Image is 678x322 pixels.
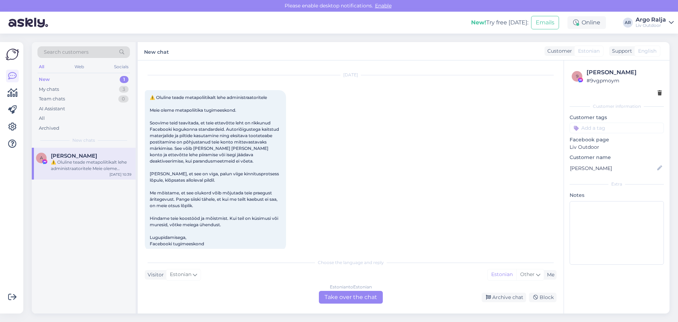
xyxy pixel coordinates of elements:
[578,47,600,55] span: Estonian
[636,17,666,23] div: Argo Ralja
[145,271,164,279] div: Visitor
[373,2,394,9] span: Enable
[6,48,19,61] img: Askly Logo
[567,16,606,29] div: Online
[570,154,664,161] p: Customer name
[40,155,43,160] span: A
[570,144,664,151] p: Liv Outdoor
[482,293,526,302] div: Archive chat
[319,291,383,304] div: Take over the chat
[39,115,45,122] div: All
[39,105,65,112] div: AI Assistant
[570,123,664,133] input: Add a tag
[145,259,557,266] div: Choose the language and reply
[330,284,372,290] div: Estonian to Estonian
[520,271,535,277] span: Other
[545,47,572,55] div: Customer
[638,47,656,55] span: English
[44,48,89,56] span: Search customers
[73,62,85,71] div: Web
[471,19,486,26] b: New!
[37,62,46,71] div: All
[144,46,169,56] label: New chat
[119,86,129,93] div: 3
[544,271,554,279] div: Me
[587,77,662,84] div: # 9vgpmoym
[51,159,131,172] div: ⚠️ Oluline teade metapoliitikalt lehe administraatoritele Meie oleme metapoliitika tugimeeskond. ...
[570,114,664,121] p: Customer tags
[529,293,557,302] div: Block
[531,16,559,29] button: Emails
[39,76,50,83] div: New
[39,95,65,103] div: Team chats
[623,18,633,28] div: AR
[609,47,632,55] div: Support
[39,125,59,132] div: Archived
[145,72,557,78] div: [DATE]
[150,95,280,246] span: ⚠️ Oluline teade metapoliitikalt lehe administraatoritele Meie oleme metapoliitika tugimeeskond. ...
[170,271,191,279] span: Estonian
[109,172,131,177] div: [DATE] 10:39
[636,17,674,28] a: Argo RaljaLiv Outdoor
[570,181,664,187] div: Extra
[570,136,664,144] p: Facebook page
[570,103,664,110] div: Customer information
[120,76,129,83] div: 1
[570,192,664,199] p: Notes
[51,153,97,159] span: Amos Adokoh
[587,68,662,77] div: [PERSON_NAME]
[488,269,516,280] div: Estonian
[72,137,95,144] span: New chats
[118,95,129,103] div: 0
[471,18,528,27] div: Try free [DATE]:
[636,23,666,28] div: Liv Outdoor
[570,164,656,172] input: Add name
[113,62,130,71] div: Socials
[576,74,578,79] span: 9
[39,86,59,93] div: My chats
